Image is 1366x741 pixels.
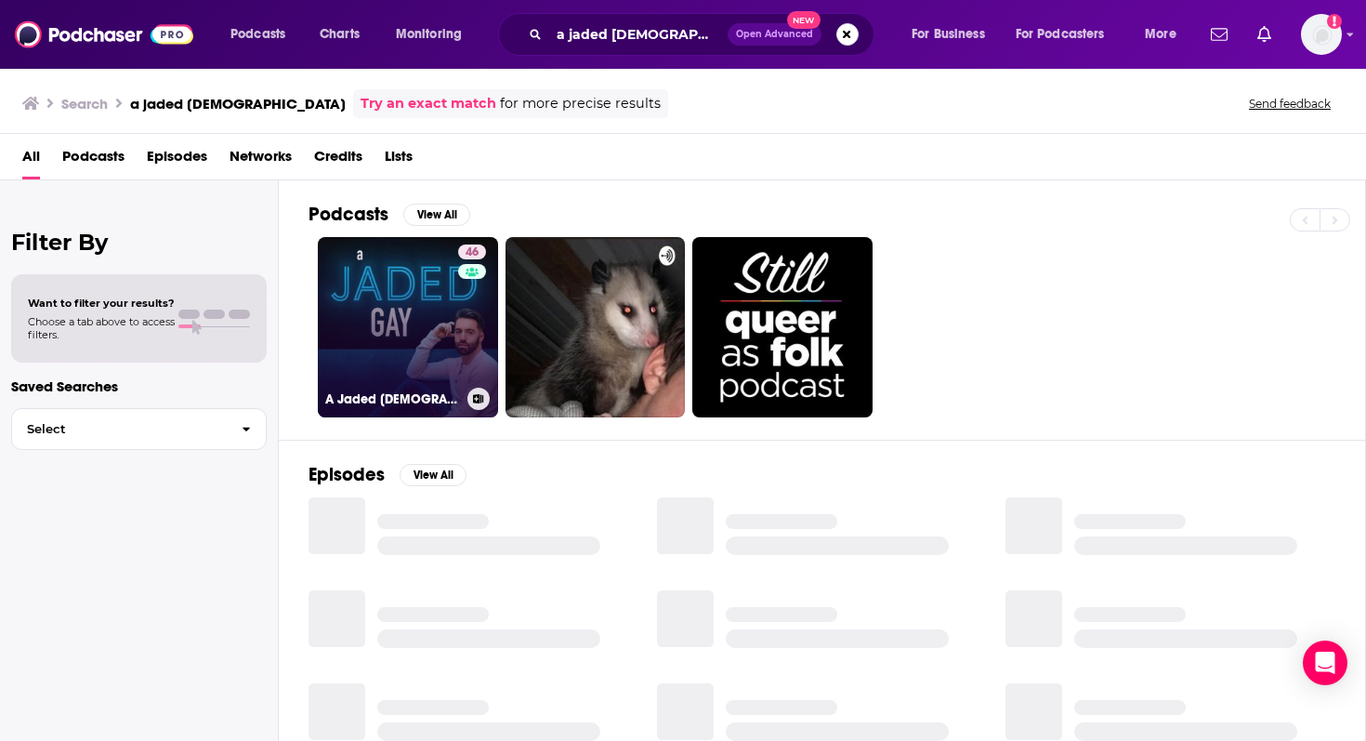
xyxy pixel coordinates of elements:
[787,11,821,29] span: New
[1303,641,1347,685] div: Open Intercom Messenger
[147,141,207,179] a: Episodes
[385,141,413,179] a: Lists
[403,204,470,226] button: View All
[1301,14,1342,55] span: Logged in as SolComms
[28,315,175,341] span: Choose a tab above to access filters.
[1016,21,1105,47] span: For Podcasters
[11,408,267,450] button: Select
[400,464,466,486] button: View All
[230,141,292,179] a: Networks
[396,21,462,47] span: Monitoring
[62,141,125,179] a: Podcasts
[1132,20,1200,49] button: open menu
[736,30,813,39] span: Open Advanced
[308,20,371,49] a: Charts
[309,203,470,226] a: PodcastsView All
[309,463,466,486] a: EpisodesView All
[130,95,346,112] h3: a jaded [DEMOGRAPHIC_DATA]
[217,20,309,49] button: open menu
[15,17,193,52] img: Podchaser - Follow, Share and Rate Podcasts
[383,20,486,49] button: open menu
[549,20,728,49] input: Search podcasts, credits, & more...
[11,377,267,395] p: Saved Searches
[1203,19,1235,50] a: Show notifications dropdown
[230,21,285,47] span: Podcasts
[309,463,385,486] h2: Episodes
[314,141,362,179] a: Credits
[1004,20,1132,49] button: open menu
[1145,21,1176,47] span: More
[318,237,498,417] a: 46A Jaded [DEMOGRAPHIC_DATA]
[22,141,40,179] a: All
[912,21,985,47] span: For Business
[728,23,821,46] button: Open AdvancedNew
[1327,14,1342,29] svg: Add a profile image
[325,391,460,407] h3: A Jaded [DEMOGRAPHIC_DATA]
[500,93,661,114] span: for more precise results
[361,93,496,114] a: Try an exact match
[516,13,892,56] div: Search podcasts, credits, & more...
[12,423,227,435] span: Select
[1301,14,1342,55] button: Show profile menu
[466,244,479,262] span: 46
[899,20,1008,49] button: open menu
[11,229,267,256] h2: Filter By
[309,203,388,226] h2: Podcasts
[28,297,175,310] span: Want to filter your results?
[1250,19,1279,50] a: Show notifications dropdown
[1301,14,1342,55] img: User Profile
[61,95,108,112] h3: Search
[320,21,360,47] span: Charts
[1243,96,1336,112] button: Send feedback
[458,245,486,259] a: 46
